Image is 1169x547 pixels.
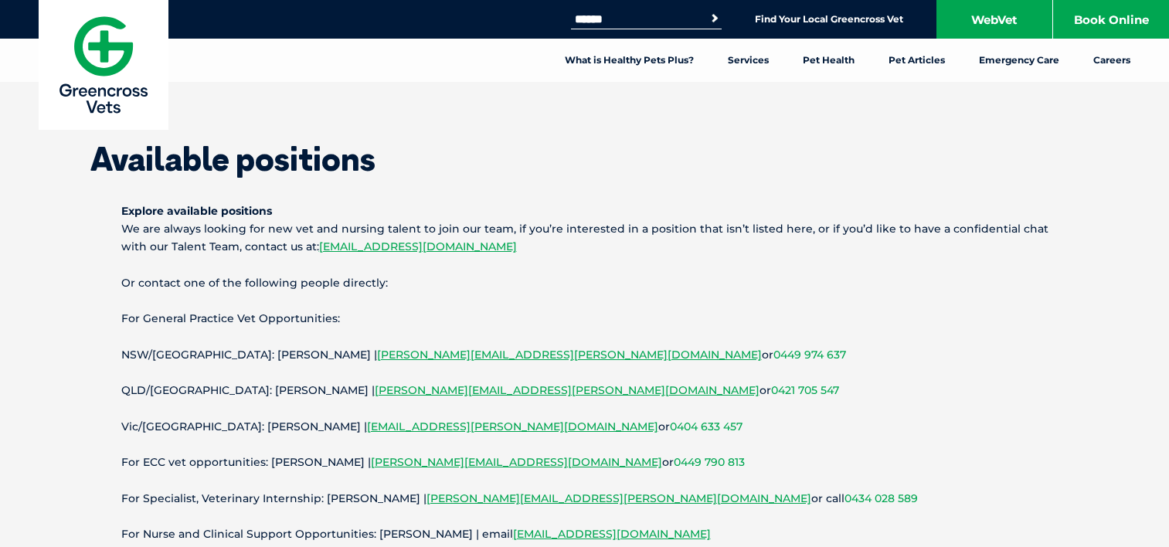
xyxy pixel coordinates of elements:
[670,420,743,433] a: 0404 633 457
[844,491,918,505] a: 0434 028 589
[367,420,658,433] a: [EMAIL_ADDRESS][PERSON_NAME][DOMAIN_NAME]
[121,204,272,218] strong: Explore available positions
[707,11,722,26] button: Search
[674,455,745,469] a: 0449 790 813
[121,274,1048,292] p: Or contact one of the following people directly:
[121,346,1048,364] p: NSW/[GEOGRAPHIC_DATA]: [PERSON_NAME] | or
[872,39,962,82] a: Pet Articles
[426,491,811,505] a: [PERSON_NAME][EMAIL_ADDRESS][PERSON_NAME][DOMAIN_NAME]
[377,348,762,362] a: [PERSON_NAME][EMAIL_ADDRESS][PERSON_NAME][DOMAIN_NAME]
[711,39,786,82] a: Services
[771,383,839,397] a: 0421 705 547
[375,383,760,397] a: [PERSON_NAME][EMAIL_ADDRESS][PERSON_NAME][DOMAIN_NAME]
[121,418,1048,436] p: Vic/[GEOGRAPHIC_DATA]: [PERSON_NAME] | or
[319,240,517,253] a: [EMAIL_ADDRESS][DOMAIN_NAME]
[1076,39,1147,82] a: Careers
[121,202,1048,257] p: We are always looking for new vet and nursing talent to join our team, if you’re interested in a ...
[371,455,662,469] a: [PERSON_NAME][EMAIL_ADDRESS][DOMAIN_NAME]
[121,382,1048,399] p: QLD/[GEOGRAPHIC_DATA]: [PERSON_NAME] | or
[121,525,1048,543] p: For Nurse and Clinical Support Opportunities: [PERSON_NAME] | email
[121,310,1048,328] p: For General Practice Vet Opportunities:
[121,454,1048,471] p: For ECC vet opportunities: [PERSON_NAME] | or
[786,39,872,82] a: Pet Health
[755,13,903,25] a: Find Your Local Greencross Vet
[773,348,846,362] a: 0449 974 637
[90,143,1079,175] h1: Available positions
[121,490,1048,508] p: For Specialist, Veterinary Internship: [PERSON_NAME] | or call
[513,527,711,541] a: [EMAIL_ADDRESS][DOMAIN_NAME]
[548,39,711,82] a: What is Healthy Pets Plus?
[962,39,1076,82] a: Emergency Care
